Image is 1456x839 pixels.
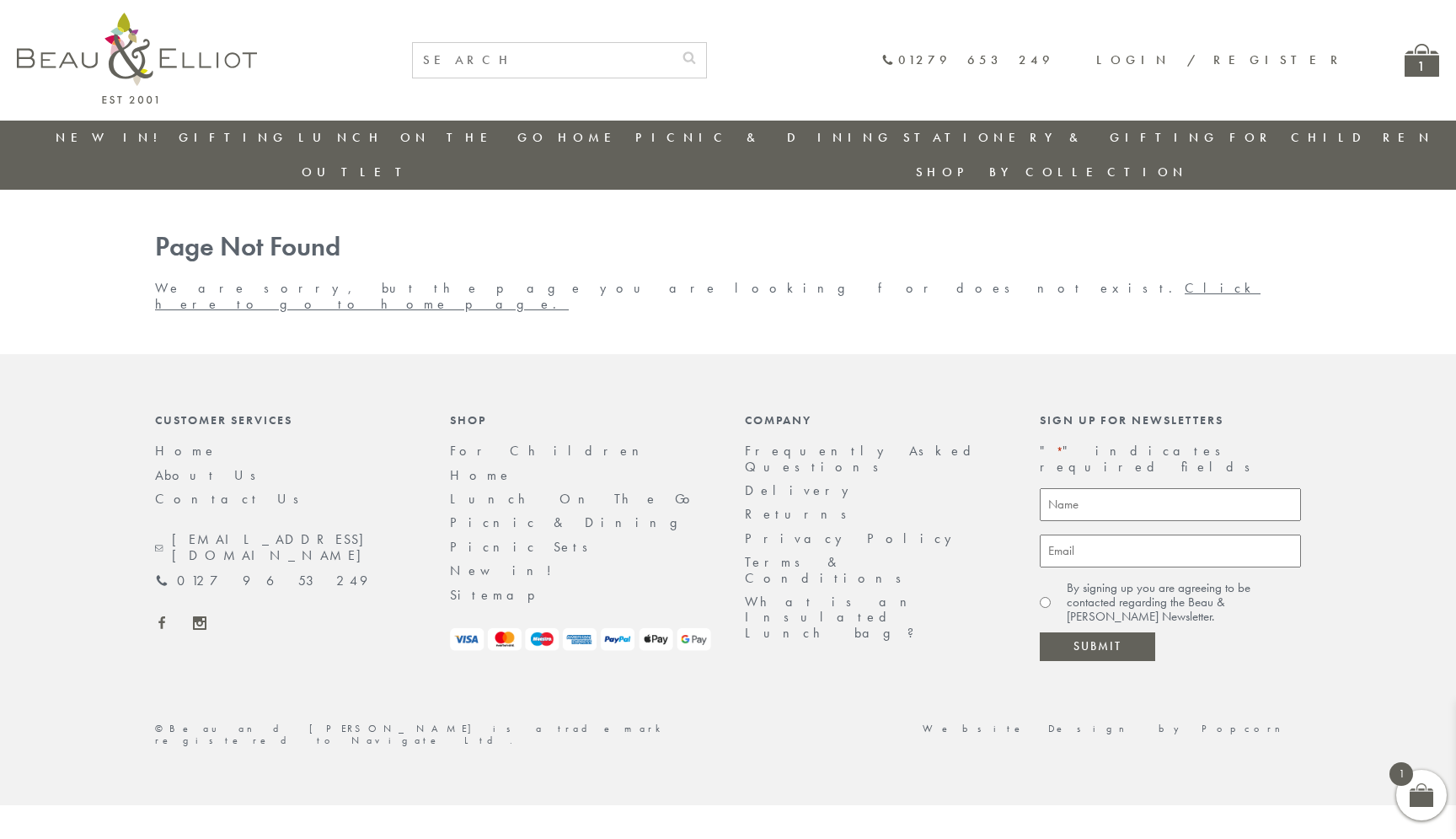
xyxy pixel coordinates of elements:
a: About Us [155,466,267,484]
input: Name [1040,488,1301,521]
a: New in! [450,562,564,579]
a: Shop by collection [916,164,1188,180]
a: [EMAIL_ADDRESS][DOMAIN_NAME] [155,532,416,563]
a: Lunch On The Go [450,490,700,508]
div: Company [745,413,1006,427]
h1: Page Not Found [155,232,1301,263]
img: logo [17,13,257,104]
p: " " indicates required fields [1040,444,1301,475]
a: Picnic & Dining [450,514,694,531]
div: We are sorry, but the page you are looking for does not exist. [138,232,1318,312]
a: Contact Us [155,490,310,508]
input: SEARCH [413,43,672,78]
a: Website Design by Popcorn [923,722,1301,735]
label: By signing up you are agreeing to be contacted regarding the Beau & [PERSON_NAME] Newsletter. [1067,581,1301,625]
a: What is an Insulated Lunch bag? [745,593,928,642]
a: Privacy Policy [745,530,961,547]
a: Gifting [179,129,288,146]
a: Frequently Asked Questions [745,442,982,475]
input: Email [1040,535,1301,567]
a: For Children [1229,129,1434,146]
a: Sitemap [450,586,558,604]
a: Lunch On The Go [298,129,548,146]
a: 01279 653 249 [155,573,367,589]
div: Shop [450,413,711,427]
input: Submit [1040,632,1155,661]
a: Picnic & Dining [635,129,893,146]
a: Delivery [745,481,858,499]
a: Login / Register [1096,51,1346,68]
a: 01279 653 249 [881,53,1054,67]
a: Picnic Sets [450,538,599,556]
img: payment-logos.png [450,628,711,651]
a: Outlet [302,164,414,180]
a: Terms & Conditions [745,553,913,586]
a: Returns [745,505,858,523]
div: ©Beau and [PERSON_NAME] is a trademark registered to Navigate Ltd. [138,723,728,747]
span: 1 [1389,762,1413,786]
div: Sign up for newsletters [1040,413,1301,427]
a: Home [558,129,625,146]
a: For Children [450,442,652,460]
div: Customer Services [155,413,416,427]
a: Home [155,442,217,460]
a: Click here to go to home page. [155,279,1261,312]
a: Home [450,466,512,484]
a: Stationery & Gifting [903,129,1219,146]
a: New in! [56,129,169,146]
a: 1 [1405,44,1439,77]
